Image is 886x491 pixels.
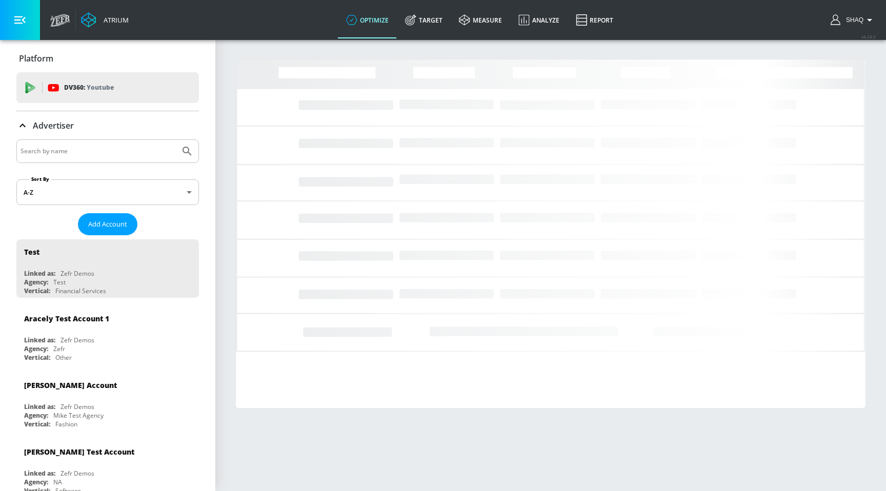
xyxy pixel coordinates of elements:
div: Agency: [24,344,48,353]
p: Advertiser [33,120,74,131]
div: [PERSON_NAME] AccountLinked as:Zefr DemosAgency:Mike Test AgencyVertical:Fashion [16,373,199,431]
button: Add Account [78,213,137,235]
div: Aracely Test Account 1Linked as:Zefr DemosAgency:ZefrVertical:Other [16,306,199,364]
div: NA [53,478,62,486]
div: Agency: [24,478,48,486]
div: Zefr Demos [61,402,94,411]
div: TestLinked as:Zefr DemosAgency:TestVertical:Financial Services [16,239,199,298]
div: Linked as: [24,402,55,411]
a: Target [397,2,451,38]
div: Other [55,353,72,362]
div: Vertical: [24,287,50,295]
input: Search by name [21,145,176,158]
div: Fashion [55,420,77,428]
div: Zefr Demos [61,469,94,478]
div: Atrium [99,15,129,25]
div: Linked as: [24,336,55,344]
label: Sort By [29,176,51,182]
div: Test [24,247,39,257]
div: [PERSON_NAME] Test Account [24,447,134,457]
div: Financial Services [55,287,106,295]
p: Platform [19,53,53,64]
div: Advertiser [16,111,199,140]
div: Vertical: [24,420,50,428]
a: Report [568,2,621,38]
div: Linked as: [24,269,55,278]
button: Shaq [831,14,876,26]
div: Zefr Demos [61,336,94,344]
span: Add Account [88,218,127,230]
div: Test [53,278,66,287]
div: A-Z [16,179,199,205]
div: Aracely Test Account 1 [24,314,109,323]
p: Youtube [87,82,114,93]
p: DV360: [64,82,114,93]
div: DV360: Youtube [16,72,199,103]
a: Analyze [510,2,568,38]
div: Agency: [24,411,48,420]
div: Agency: [24,278,48,287]
span: v 4.24.0 [861,34,876,39]
span: login as: shaquille.huang@zefr.com [842,16,863,24]
div: Vertical: [24,353,50,362]
div: Linked as: [24,469,55,478]
div: Zefr [53,344,65,353]
a: optimize [338,2,397,38]
div: [PERSON_NAME] Account [24,380,117,390]
div: Mike Test Agency [53,411,104,420]
div: Platform [16,44,199,73]
div: Zefr Demos [61,269,94,278]
a: Atrium [81,12,129,28]
a: measure [451,2,510,38]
